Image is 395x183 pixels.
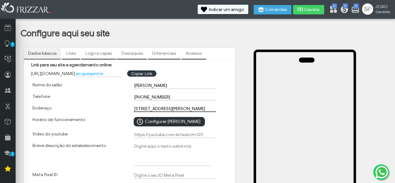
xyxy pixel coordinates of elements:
[329,5,335,15] a: 0
[254,5,291,14] button: Comandas
[374,165,389,180] img: whatsapp.png
[32,82,62,88] label: Nome do salão
[31,62,112,68] label: Link para seu site e agendamento online:
[134,82,216,89] input: Digite aqui o nome do salão
[332,3,337,8] span: 0
[353,3,359,8] span: 0
[81,48,116,59] a: Logo e capas
[148,48,180,59] a: Diferenciais
[31,71,75,76] span: [URL][DOMAIN_NAME]
[32,105,52,111] label: Endereço
[198,5,248,14] button: Indicar um amigo
[134,131,216,138] input: https://youtube.com.br/watch=123
[362,3,392,16] a: JOAO Gerente
[32,131,68,137] label: Video do youtube
[32,172,58,177] label: Meta Pixel ID
[209,8,244,12] span: Indicar um amigo
[304,8,320,12] span: Gaveta
[75,70,123,77] input: meusalao
[10,151,15,156] span: 1
[134,117,205,126] button: Configurar [PERSON_NAME]
[127,70,156,77] button: Copiar Link
[10,42,15,47] span: 1
[340,5,346,15] a: 0
[343,3,348,8] span: 0
[62,48,80,59] a: Links
[375,9,390,14] span: Gerente
[351,5,357,15] a: 0
[32,94,50,99] label: Telefone
[265,8,287,12] span: Comandas
[134,172,216,179] input: Digite o seu ID Meta Pixel
[375,4,390,9] span: JOAO
[145,117,200,126] span: Configurar [PERSON_NAME]
[134,94,216,100] input: Digite aqui o telefone
[293,5,324,14] button: Gaveta
[32,143,106,148] label: Breve descrição do estabelecimento
[32,117,85,122] label: Horário de funcionamento
[24,48,61,59] a: Dados básicos
[181,48,206,59] a: Acessos
[134,105,216,112] input: EX: Rua afonso pena, 119, curitiba, Paraná
[117,48,147,59] a: Destaques
[21,28,393,39] h1: Configure aqui seu site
